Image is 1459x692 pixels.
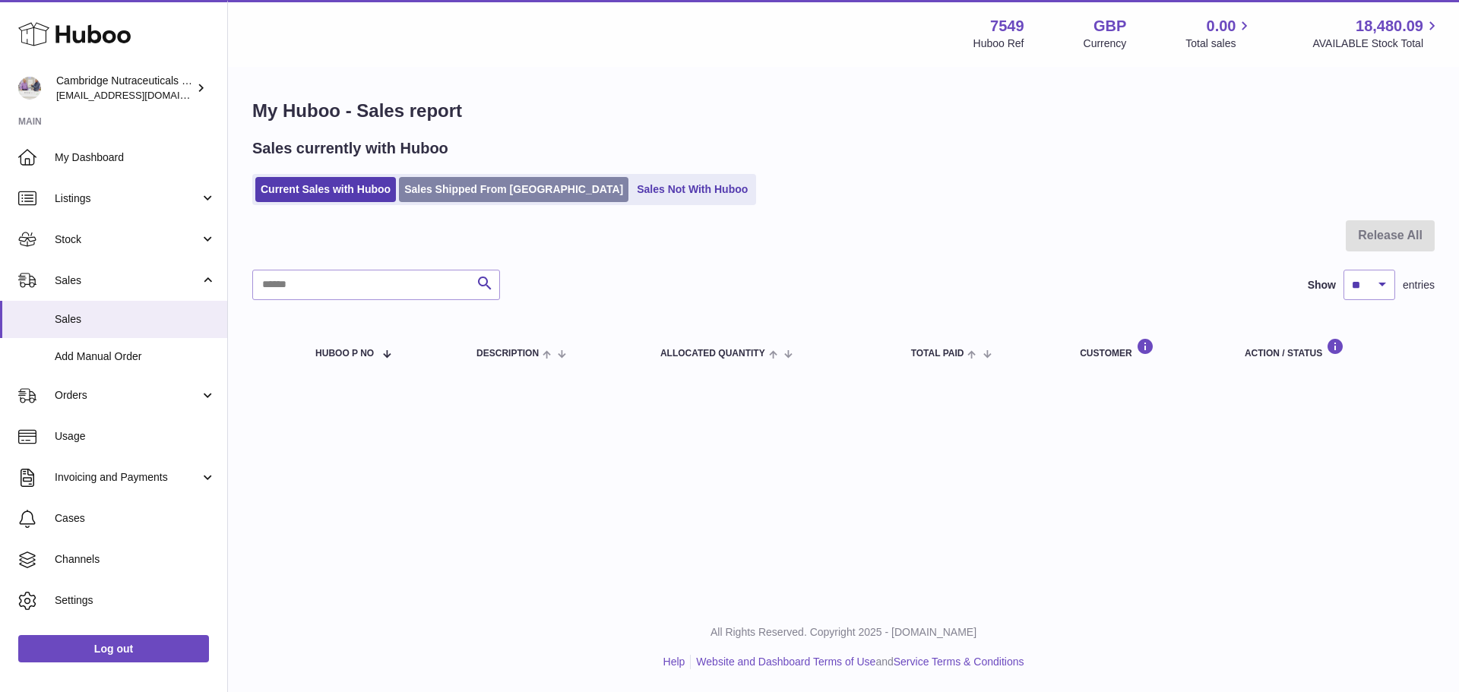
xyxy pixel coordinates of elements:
[1093,16,1126,36] strong: GBP
[1185,16,1253,51] a: 0.00 Total sales
[990,16,1024,36] strong: 7549
[696,656,875,668] a: Website and Dashboard Terms of Use
[55,349,216,364] span: Add Manual Order
[1308,278,1336,292] label: Show
[1207,16,1236,36] span: 0.00
[18,635,209,662] a: Log out
[1312,16,1441,51] a: 18,480.09 AVAILABLE Stock Total
[476,349,539,359] span: Description
[55,312,216,327] span: Sales
[315,349,374,359] span: Huboo P no
[55,232,200,247] span: Stock
[252,138,448,159] h2: Sales currently with Huboo
[18,77,41,100] img: internalAdmin-7549@internal.huboo.com
[55,388,200,403] span: Orders
[55,593,216,608] span: Settings
[240,625,1447,640] p: All Rights Reserved. Copyright 2025 - [DOMAIN_NAME]
[1084,36,1127,51] div: Currency
[399,177,628,202] a: Sales Shipped From [GEOGRAPHIC_DATA]
[1356,16,1423,36] span: 18,480.09
[56,89,223,101] span: [EMAIL_ADDRESS][DOMAIN_NAME]
[894,656,1024,668] a: Service Terms & Conditions
[55,552,216,567] span: Channels
[55,273,200,288] span: Sales
[1185,36,1253,51] span: Total sales
[56,74,193,103] div: Cambridge Nutraceuticals Ltd
[663,656,685,668] a: Help
[55,470,200,485] span: Invoicing and Payments
[911,349,964,359] span: Total paid
[55,511,216,526] span: Cases
[252,99,1435,123] h1: My Huboo - Sales report
[691,655,1024,669] li: and
[255,177,396,202] a: Current Sales with Huboo
[1080,338,1214,359] div: Customer
[55,191,200,206] span: Listings
[1245,338,1419,359] div: Action / Status
[660,349,765,359] span: ALLOCATED Quantity
[1312,36,1441,51] span: AVAILABLE Stock Total
[55,429,216,444] span: Usage
[631,177,753,202] a: Sales Not With Huboo
[973,36,1024,51] div: Huboo Ref
[55,150,216,165] span: My Dashboard
[1403,278,1435,292] span: entries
